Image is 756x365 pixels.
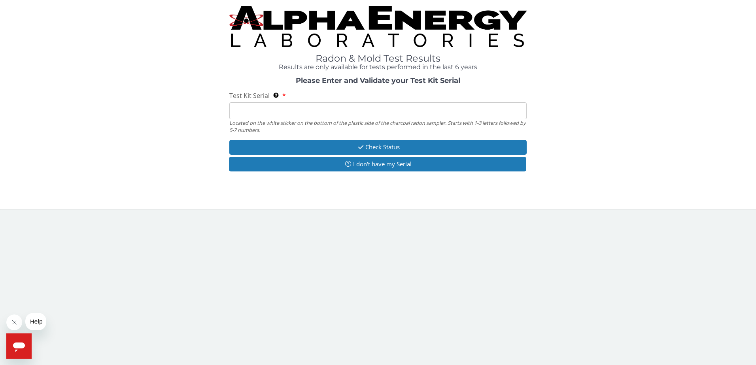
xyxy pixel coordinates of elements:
[229,119,527,134] div: Located on the white sticker on the bottom of the plastic side of the charcoal radon sampler. Sta...
[6,333,32,359] iframe: Button to launch messaging window
[6,314,22,330] iframe: Close message
[25,313,46,330] iframe: Message from company
[229,157,527,171] button: I don't have my Serial
[229,64,527,71] h4: Results are only available for tests performed in the last 6 years
[229,91,270,100] span: Test Kit Serial
[229,140,527,154] button: Check Status
[229,6,527,47] img: TightCrop.jpg
[296,76,460,85] strong: Please Enter and Validate your Test Kit Serial
[229,53,527,64] h1: Radon & Mold Test Results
